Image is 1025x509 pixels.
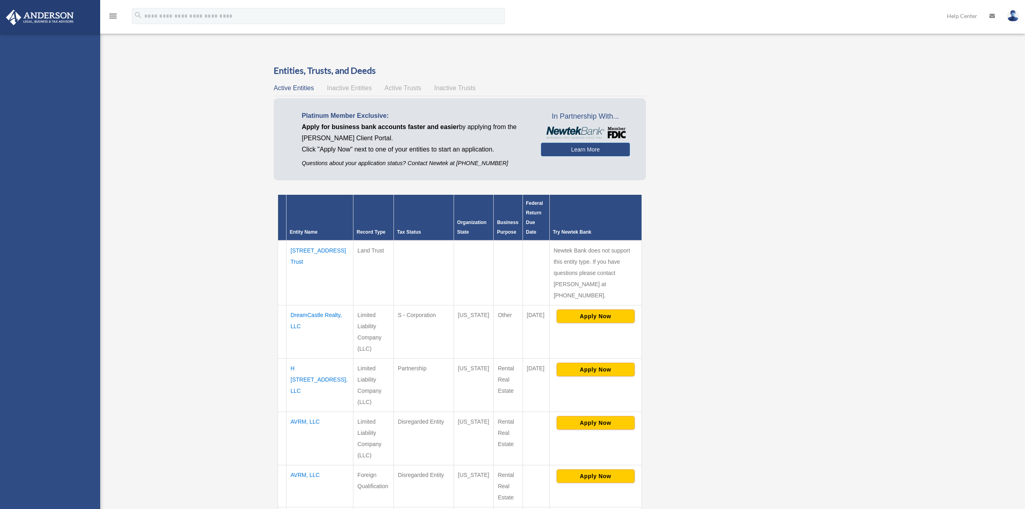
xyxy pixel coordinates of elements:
[302,144,529,155] p: Click "Apply Now" next to one of your entities to start an application.
[541,110,630,123] span: In Partnership With...
[393,305,454,358] td: S - Corporation
[353,412,394,465] td: Limited Liability Company (LLC)
[557,363,635,376] button: Apply Now
[454,195,494,240] th: Organization State
[494,358,523,412] td: Rental Real Estate
[274,65,646,77] h3: Entities, Trusts, and Deeds
[557,469,635,483] button: Apply Now
[287,195,353,240] th: Entity Name
[523,358,549,412] td: [DATE]
[327,85,372,91] span: Inactive Entities
[353,305,394,358] td: Limited Liability Company (LLC)
[393,465,454,507] td: Disregarded Entity
[541,143,630,156] a: Learn More
[302,121,529,144] p: by applying from the [PERSON_NAME] Client Portal.
[454,305,494,358] td: [US_STATE]
[549,240,642,305] td: Newtek Bank does not support this entity type. If you have questions please contact [PERSON_NAME]...
[393,195,454,240] th: Tax Status
[553,227,638,237] div: Try Newtek Bank
[494,195,523,240] th: Business Purpose
[393,358,454,412] td: Partnership
[287,412,353,465] td: AVRM, LLC
[523,195,549,240] th: Federal Return Due Date
[287,305,353,358] td: DreamCastle Realty, LLC
[353,358,394,412] td: Limited Liability Company (LLC)
[434,85,476,91] span: Inactive Trusts
[287,465,353,507] td: AVRM, LLC
[353,465,394,507] td: Foreign Qualification
[353,195,394,240] th: Record Type
[302,158,529,168] p: Questions about your application status? Contact Newtek at [PHONE_NUMBER]
[545,127,625,139] img: NewtekBankLogoSM.png
[454,412,494,465] td: [US_STATE]
[523,305,549,358] td: [DATE]
[494,465,523,507] td: Rental Real Estate
[454,358,494,412] td: [US_STATE]
[287,240,353,305] td: [STREET_ADDRESS] Trust
[494,412,523,465] td: Rental Real Estate
[302,110,529,121] p: Platinum Member Exclusive:
[4,10,76,25] img: Anderson Advisors Platinum Portal
[557,309,635,323] button: Apply Now
[287,358,353,412] td: H [STREET_ADDRESS], LLC
[393,412,454,465] td: Disregarded Entity
[302,123,459,130] span: Apply for business bank accounts faster and easier
[274,85,314,91] span: Active Entities
[108,14,118,21] a: menu
[385,85,422,91] span: Active Trusts
[494,305,523,358] td: Other
[108,11,118,21] i: menu
[557,416,635,430] button: Apply Now
[353,240,394,305] td: Land Trust
[134,11,143,20] i: search
[1007,10,1019,22] img: User Pic
[454,465,494,507] td: [US_STATE]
